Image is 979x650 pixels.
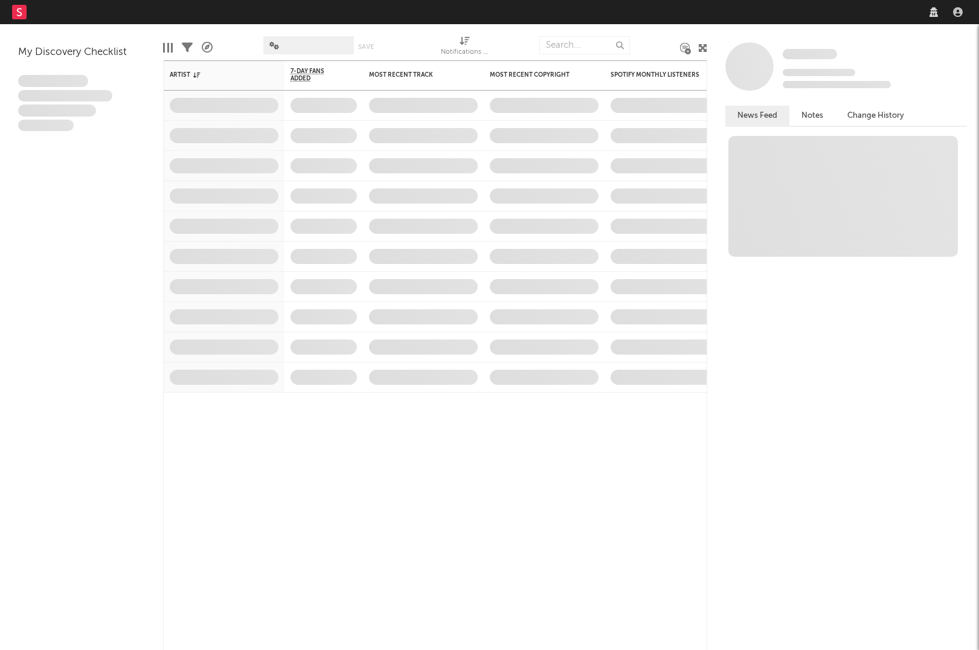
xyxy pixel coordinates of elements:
span: Integer aliquet in purus et [18,90,112,102]
div: Most Recent Copyright [490,71,580,79]
button: News Feed [725,106,789,126]
span: Praesent ac interdum [18,105,96,117]
div: Most Recent Track [369,71,460,79]
div: A&R Pipeline [202,30,213,65]
span: Tracking Since: [DATE] [783,69,855,76]
span: Some Artist [783,49,837,59]
div: My Discovery Checklist [18,45,145,60]
button: Notes [789,106,835,126]
a: Some Artist [783,48,837,60]
div: Notifications (Artist) [441,30,489,65]
span: Lorem ipsum dolor [18,75,88,87]
div: Notifications (Artist) [441,45,489,60]
div: Filters [182,30,193,65]
input: Search... [539,36,630,54]
span: Aliquam viverra [18,120,74,132]
button: Change History [835,106,916,126]
span: 7-Day Fans Added [290,68,339,82]
div: Spotify Monthly Listeners [611,71,701,79]
button: Save [358,43,374,50]
span: 0 fans last week [783,81,891,88]
div: Artist [170,71,260,79]
div: Edit Columns [163,30,173,65]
